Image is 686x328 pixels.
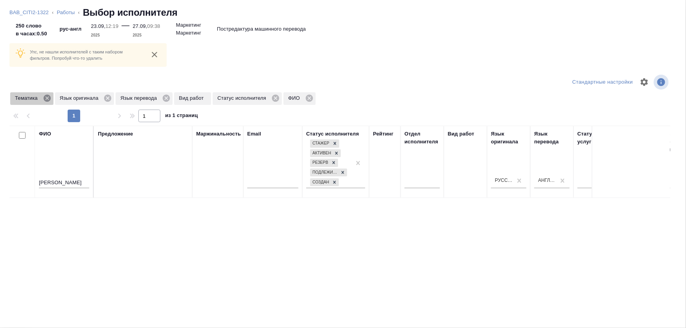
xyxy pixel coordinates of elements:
div: ФИО [39,130,51,138]
div: Английский [538,177,556,184]
div: Активен [310,149,332,158]
p: Язык перевода [120,94,160,102]
div: — [121,19,129,39]
div: Подлежит внедрению [310,169,338,177]
div: Рейтинг [373,130,394,138]
span: из 1 страниц [165,111,198,122]
div: Язык перевода [534,130,570,146]
div: Статус исполнителя [213,92,282,105]
div: Язык оригинала [491,130,526,146]
p: 09:38 [147,23,160,29]
div: Русский [495,177,513,184]
a: BAB_CITI2-1322 [9,9,49,15]
li: ‹ [78,9,79,16]
button: close [149,49,160,60]
div: Стажер, Активен, Резерв, Подлежит внедрению, Создан [309,178,340,187]
div: Маржинальность [196,130,241,138]
div: Язык перевода [116,92,173,105]
div: Тематика [10,92,53,105]
p: Язык оригинала [60,94,101,102]
span: Посмотреть информацию [654,75,670,90]
p: 12:19 [105,23,118,29]
a: Работы [57,9,75,15]
div: ФИО [283,92,316,105]
div: Статус услуги [577,130,613,146]
p: Маркетинг [176,21,201,29]
div: Вид работ [448,130,474,138]
div: Стажер, Активен, Резерв, Подлежит внедрению, Создан [309,158,339,168]
div: Стажер [310,139,331,148]
div: Язык оригинала [55,92,114,105]
div: Статус исполнителя [306,130,359,138]
li: ‹ [52,9,53,16]
div: Создан [310,178,330,187]
div: Стажер, Активен, Резерв, Подлежит внедрению, Создан [309,139,340,148]
p: 27.09, [133,23,147,29]
div: Стажер, Активен, Резерв, Подлежит внедрению, Создан [309,148,342,158]
p: Упс, не нашли исполнителей с таким набором фильтров. Попробуй что-то удалить [30,49,142,61]
p: Постредактура машинного перевода [217,25,306,33]
p: ФИО [288,94,303,102]
p: Тематика [15,94,40,102]
nav: breadcrumb [9,6,677,19]
p: 23.09, [91,23,105,29]
span: Настроить таблицу [635,73,654,92]
div: Стажер, Активен, Резерв, Подлежит внедрению, Создан [309,168,348,178]
div: Отдел исполнителя [405,130,440,146]
div: Предложение [98,130,133,138]
div: Резерв [310,159,329,167]
div: Email [247,130,261,138]
p: 250 слово [16,22,47,30]
div: split button [570,76,635,88]
h2: Выбор исполнителя [83,6,178,19]
p: Вид работ [179,94,206,102]
p: Статус исполнителя [217,94,269,102]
